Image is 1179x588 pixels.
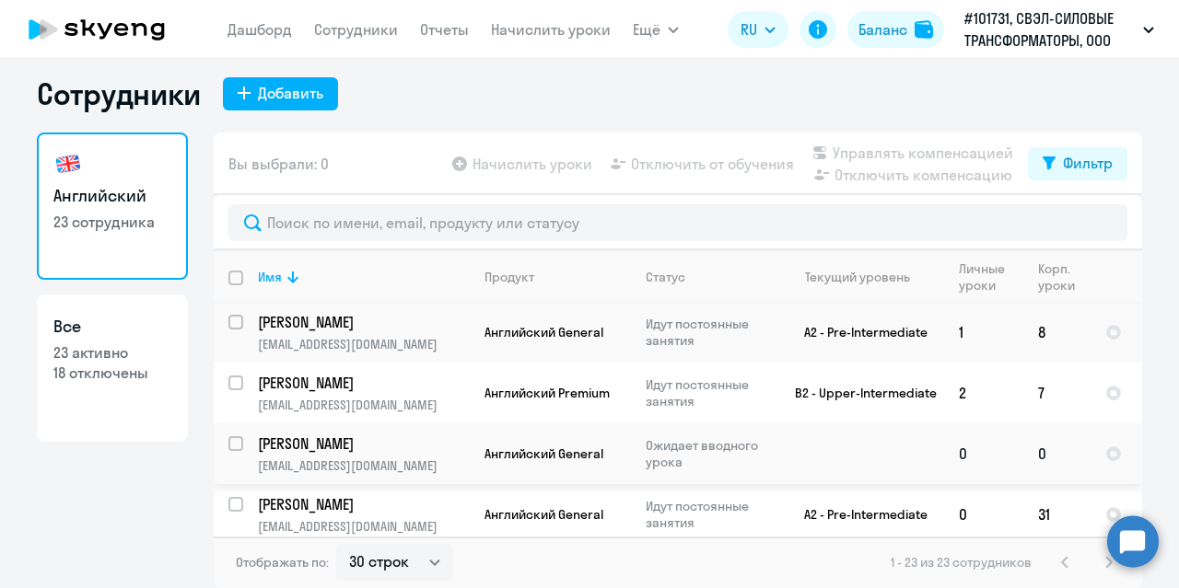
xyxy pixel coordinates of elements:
p: 18 отключены [53,363,171,383]
div: Личные уроки [959,260,1010,294]
div: Текущий уровень [805,269,910,285]
button: Фильтр [1028,147,1127,180]
img: english [53,149,83,179]
span: Отображать по: [236,554,329,571]
h3: Все [53,315,171,339]
td: 2 [944,363,1023,423]
a: [PERSON_NAME] [258,494,469,514]
p: [PERSON_NAME] [258,494,466,514]
div: Текущий уровень [788,269,943,285]
a: [PERSON_NAME] [258,373,469,393]
p: [PERSON_NAME] [258,373,466,393]
p: [EMAIL_ADDRESS][DOMAIN_NAME] [258,397,469,413]
h3: Английский [53,184,171,208]
button: Балансbalance [847,11,944,48]
div: Корп. уроки [1038,260,1090,294]
p: [PERSON_NAME] [258,312,466,332]
td: A2 - Pre-Intermediate [773,484,944,545]
div: Корп. уроки [1038,260,1078,294]
td: 31 [1023,484,1091,545]
div: Продукт [484,269,630,285]
p: 23 сотрудника [53,212,171,232]
div: Статус [646,269,685,285]
p: [PERSON_NAME] [258,433,466,454]
a: Дашборд [228,20,292,39]
button: RU [728,11,788,48]
div: Личные уроки [959,260,1022,294]
p: [EMAIL_ADDRESS][DOMAIN_NAME] [258,518,469,535]
span: Английский General [484,445,603,462]
a: [PERSON_NAME] [258,312,469,332]
p: #101731, СВЭЛ-СИЛОВЫЕ ТРАНСФОРМАТОРЫ, ООО [964,7,1136,52]
p: Идут постоянные занятия [646,376,772,409]
a: Начислить уроки [491,20,611,39]
a: Английский23 сотрудника [37,133,188,280]
span: RU [741,18,757,40]
span: Ещё [633,18,660,40]
button: #101731, СВЭЛ-СИЛОВЫЕ ТРАНСФОРМАТОРЫ, ООО [955,7,1163,52]
p: Идут постоянные занятия [646,316,772,349]
td: 0 [944,484,1023,545]
td: 1 [944,302,1023,363]
a: Сотрудники [314,20,398,39]
button: Добавить [223,77,338,110]
td: 7 [1023,363,1091,423]
td: 8 [1023,302,1091,363]
a: [PERSON_NAME] [258,433,469,454]
p: [EMAIL_ADDRESS][DOMAIN_NAME] [258,336,469,352]
td: 0 [1023,423,1091,484]
button: Ещё [633,11,679,48]
div: Баланс [858,18,907,40]
div: Имя [258,269,282,285]
div: Имя [258,269,469,285]
p: Идут постоянные занятия [646,498,772,531]
span: Вы выбрали: 0 [228,153,329,175]
a: Все23 активно18 отключены [37,294,188,442]
div: Фильтр [1063,152,1113,174]
input: Поиск по имени, email, продукту или статусу [228,204,1127,241]
div: Добавить [258,82,323,104]
td: B2 - Upper-Intermediate [773,363,944,423]
span: Английский General [484,324,603,340]
div: Статус [646,269,772,285]
span: 1 - 23 из 23 сотрудников [891,554,1032,571]
a: Отчеты [420,20,469,39]
h1: Сотрудники [37,75,201,112]
img: balance [915,20,933,39]
p: 23 активно [53,342,171,363]
p: [EMAIL_ADDRESS][DOMAIN_NAME] [258,457,469,474]
span: Английский Premium [484,385,610,401]
p: Ожидает вводного урока [646,437,772,470]
div: Продукт [484,269,534,285]
span: Английский General [484,506,603,523]
td: A2 - Pre-Intermediate [773,302,944,363]
td: 0 [944,423,1023,484]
